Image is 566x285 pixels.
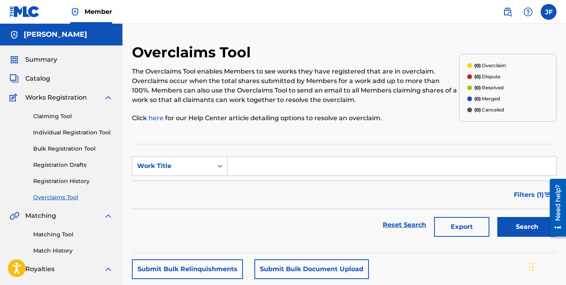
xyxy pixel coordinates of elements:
[523,7,533,17] img: help
[500,4,515,20] a: Public Search
[541,4,557,20] div: User Menu
[503,7,512,17] img: search
[137,161,208,171] div: Work Title
[132,67,459,105] p: The Overclaims Tool enables Members to see works they have registered that are in overclaim. Over...
[474,62,481,68] span: (0)
[474,74,481,79] span: (0)
[9,74,19,83] img: Catalog
[379,216,430,234] a: Reset Search
[103,211,113,221] img: expand
[103,93,113,102] img: expand
[434,217,489,237] button: Export
[514,190,544,200] span: Filters ( 1 )
[132,113,459,123] p: Click for our Help Center article detailing options to resolve an overclaim.
[474,73,500,80] p: Dispute
[474,107,481,113] span: (0)
[85,7,112,16] span: Member
[544,174,566,241] iframe: Resource Center
[25,93,87,102] span: Works Registration
[132,259,243,279] button: Submit Bulk Relinquishments
[9,30,19,40] img: Accounts
[103,264,113,274] img: expand
[70,7,80,17] img: Top Rightsholder
[529,255,534,279] div: Drag
[9,55,19,64] img: Summary
[33,193,113,202] a: Overclaims Tool
[33,145,113,153] a: Bulk Registration Tool
[132,43,255,61] h2: Overclaims Tool
[33,230,113,239] a: Matching Tool
[25,74,50,83] span: Catalog
[33,112,113,121] a: Claiming Tool
[474,62,506,69] p: Overclaim
[33,177,113,185] a: Registration History
[33,161,113,169] a: Registration Drafts
[474,96,481,102] span: (0)
[9,211,19,221] img: Matching
[132,156,557,241] form: Search Form
[254,259,369,279] button: Submit Bulk Document Upload
[25,264,55,274] span: Royalties
[509,185,557,205] button: Filters (1)
[527,247,566,285] iframe: Chat Widget
[474,95,500,102] p: Merged
[474,85,481,91] span: (0)
[25,55,57,64] span: Summary
[9,93,20,102] img: Works Registration
[474,106,504,113] p: Canceled
[24,30,87,39] h5: John Florence
[9,55,57,64] a: SummarySummary
[474,84,504,91] p: Resolved
[9,6,40,17] img: MLC Logo
[33,247,113,255] a: Match History
[33,128,113,137] a: Individual Registration Tool
[149,114,165,122] a: here
[9,74,50,83] a: CatalogCatalog
[25,211,56,221] span: Matching
[520,4,536,20] div: Help
[497,217,557,237] button: Search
